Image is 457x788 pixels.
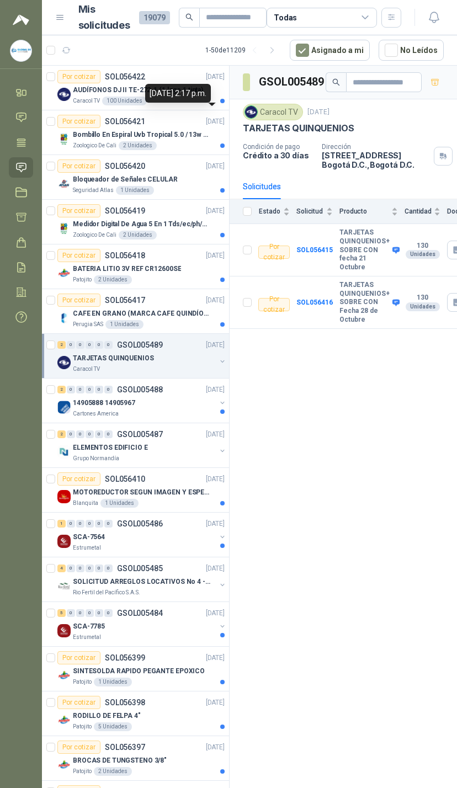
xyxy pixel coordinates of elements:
div: 0 [95,386,103,393]
a: Por cotizarSOL056417[DATE] Company LogoCAFE EN GRANO (MARCA CAFE QUINDÍO) x 500grPerugia SAS1 Uni... [42,289,229,334]
a: Por cotizarSOL056398[DATE] Company LogoRODILLO DE FELPA 4"Patojito5 Unidades [42,691,229,736]
p: GSOL005484 [117,609,163,617]
button: No Leídos [379,40,444,61]
div: Por cotizar [57,249,100,262]
p: GSOL005485 [117,565,163,572]
p: Medidor Digital De Agua 5 En 1 Tds/ec/ph/salinidad/temperatu [73,219,210,230]
div: 0 [86,386,94,393]
div: 2 [57,386,66,393]
p: Zoologico De Cali [73,141,116,150]
span: 19079 [139,11,170,24]
div: 4 [57,565,66,572]
div: Unidades [406,302,440,311]
p: Condición de pago [243,143,313,151]
th: Estado [258,199,296,224]
img: Company Logo [57,132,71,146]
div: Por cotizar [57,159,100,173]
div: Solicitudes [243,180,281,193]
p: [DATE] [206,608,225,619]
div: 0 [104,430,113,438]
div: 5 Unidades [94,722,132,731]
p: SCA-7785 [73,621,105,632]
span: search [185,13,193,21]
b: SOL056415 [296,246,333,254]
div: 0 [67,520,75,528]
p: SOL056418 [105,252,145,259]
p: SOL056398 [105,699,145,706]
img: Company Logo [57,177,71,190]
div: 0 [86,609,94,617]
div: 2 [57,341,66,349]
p: RODILLO DE FELPA 4" [73,711,141,721]
p: SOL056422 [105,73,145,81]
span: Estado [258,207,281,215]
p: AUDÍFONOS DJ II TE-272-1 (1 logo 1 tinta) [73,85,203,95]
a: 2 0 0 0 0 0 GSOL005487[DATE] Company LogoELEMENTOS EDIFICIO EGrupo Normandía [57,428,227,463]
div: 0 [67,430,75,438]
p: SOLICITUD ARREGLOS LOCATIVOS No 4 - PICHINDE [73,577,210,587]
p: Bloqueador de Señales CELULAR [73,174,178,185]
p: 14905888 14905967 [73,398,135,408]
b: TARJETAS QUINQUENIOS+ SOBRE CON Fecha 28 de Octubre [339,281,390,324]
div: 0 [76,341,84,349]
div: 0 [67,341,75,349]
div: 2 [57,430,66,438]
p: [DATE] [206,519,225,529]
div: 0 [86,565,94,572]
div: 0 [76,386,84,393]
img: Company Logo [57,267,71,280]
p: Patojito [73,767,92,776]
p: BATERIA LITIO 3V REF CR12600SE [73,264,181,274]
span: Solicitud [296,207,324,215]
img: Company Logo [57,222,71,235]
div: 1 Unidades [116,186,154,195]
div: 0 [76,430,84,438]
p: Seguridad Atlas [73,186,114,195]
a: 2 0 0 0 0 0 GSOL005488[DATE] Company Logo14905888 14905967Cartones America [57,383,227,418]
img: Company Logo [57,490,71,503]
p: GSOL005486 [117,520,163,528]
p: Estrumetal [73,633,101,642]
div: Por cotizar [57,696,100,709]
p: [DATE] [206,474,225,484]
p: [DATE] [206,429,225,440]
div: Por cotizar [258,246,290,259]
div: 0 [86,341,94,349]
div: 0 [95,565,103,572]
p: Crédito a 30 días [243,151,313,160]
p: [DATE] [206,116,225,127]
div: 1 Unidades [105,320,144,329]
div: Por cotizar [57,651,100,664]
div: Por cotizar [57,294,100,307]
p: SOL056417 [105,296,145,304]
p: GSOL005489 [117,341,163,349]
b: 130 [405,242,440,251]
p: GSOL005488 [117,386,163,393]
a: 1 0 0 0 0 0 GSOL005486[DATE] Company LogoSCA-7564Estrumetal [57,517,227,552]
p: [DATE] [206,72,225,82]
div: 1 - 50 de 11209 [205,41,281,59]
p: SOL056410 [105,475,145,483]
img: Company Logo [57,714,71,727]
p: SINTESOLDA RAPIDO PEGANTE EPOXICO [73,666,205,677]
div: 2 Unidades [94,767,132,776]
p: BROCAS DE TUNGSTENO 3/8" [73,755,167,766]
a: 5 0 0 0 0 0 GSOL005484[DATE] Company LogoSCA-7785Estrumetal [57,606,227,642]
div: [DATE] 2:17 p.m. [145,84,211,103]
img: Company Logo [57,624,71,637]
div: 0 [95,609,103,617]
div: 1 [57,520,66,528]
div: 0 [95,430,103,438]
img: Company Logo [57,311,71,324]
p: [DATE] [206,251,225,261]
th: Solicitud [296,199,339,224]
span: Cantidad [405,207,432,215]
img: Logo peakr [13,13,29,26]
div: Por cotizar [57,472,100,486]
a: Por cotizarSOL056399[DATE] Company LogoSINTESOLDA RAPIDO PEGANTE EPOXICOPatojito1 Unidades [42,647,229,691]
img: Company Logo [57,88,71,101]
div: Por cotizar [57,204,100,217]
button: Asignado a mi [290,40,370,61]
p: Zoologico De Cali [73,231,116,239]
p: Patojito [73,275,92,284]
